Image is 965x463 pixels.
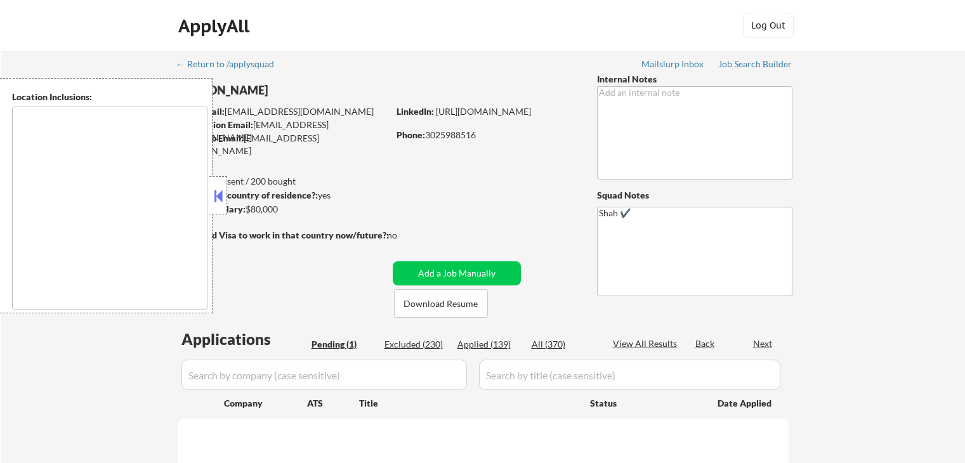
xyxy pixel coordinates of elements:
strong: Phone: [397,129,425,140]
div: Title [359,397,578,410]
div: [PERSON_NAME] [178,82,438,98]
div: All (370) [532,338,595,351]
div: Next [753,337,773,350]
div: no [387,229,423,242]
button: Download Resume [394,289,488,318]
div: [EMAIL_ADDRESS][DOMAIN_NAME] [178,132,388,157]
div: Location Inclusions: [12,91,207,103]
div: [EMAIL_ADDRESS][DOMAIN_NAME] [178,119,388,143]
a: [URL][DOMAIN_NAME] [436,106,531,117]
strong: LinkedIn: [397,106,434,117]
div: ← Return to /applysquad [176,60,286,68]
div: Excluded (230) [384,338,448,351]
a: ← Return to /applysquad [176,59,286,72]
div: ApplyAll [178,15,253,37]
div: View All Results [613,337,681,350]
div: Mailslurp Inbox [641,60,705,68]
a: Mailslurp Inbox [641,59,705,72]
div: Company [224,397,307,410]
div: Applications [181,332,307,347]
div: Back [695,337,716,350]
div: [EMAIL_ADDRESS][DOMAIN_NAME] [178,105,388,118]
div: Job Search Builder [718,60,792,68]
strong: Can work in country of residence?: [177,190,318,200]
div: Date Applied [718,397,773,410]
div: yes [177,189,384,202]
button: Log Out [743,13,794,38]
div: 139 sent / 200 bought [177,175,388,188]
button: Add a Job Manually [393,261,521,285]
div: $80,000 [177,203,388,216]
div: 3025988516 [397,129,576,141]
input: Search by company (case sensitive) [181,360,467,390]
div: Applied (139) [457,338,521,351]
input: Search by title (case sensitive) [479,360,780,390]
strong: Will need Visa to work in that country now/future?: [178,230,389,240]
div: Pending (1) [312,338,375,351]
div: Status [590,391,699,414]
div: ATS [307,397,359,410]
div: Internal Notes [597,73,792,86]
div: Squad Notes [597,189,792,202]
